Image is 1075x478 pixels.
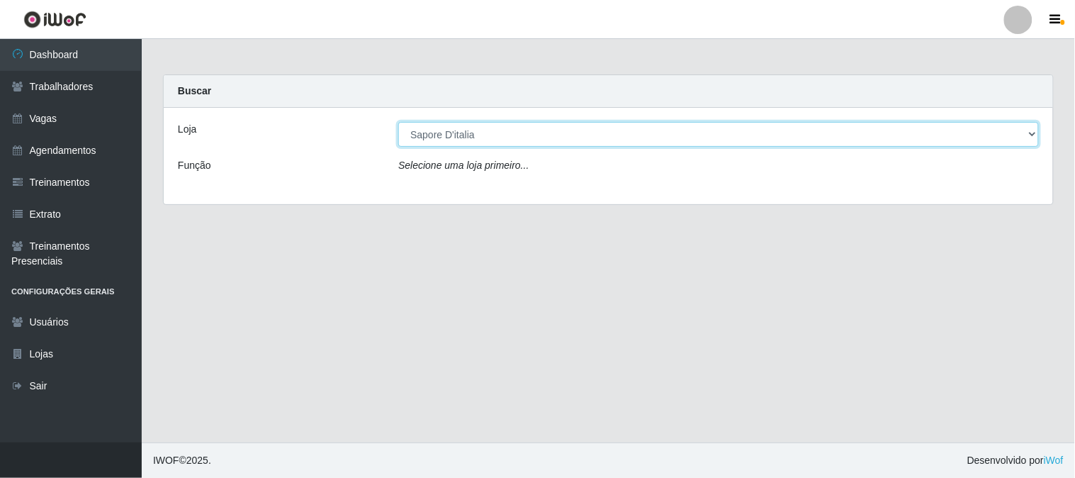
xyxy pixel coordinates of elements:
[967,453,1064,468] span: Desenvolvido por
[178,158,211,173] label: Função
[153,453,211,468] span: © 2025 .
[153,455,179,466] span: IWOF
[1044,455,1064,466] a: iWof
[23,11,86,28] img: CoreUI Logo
[398,160,529,171] i: Selecione uma loja primeiro...
[178,122,196,137] label: Loja
[178,85,211,96] strong: Buscar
